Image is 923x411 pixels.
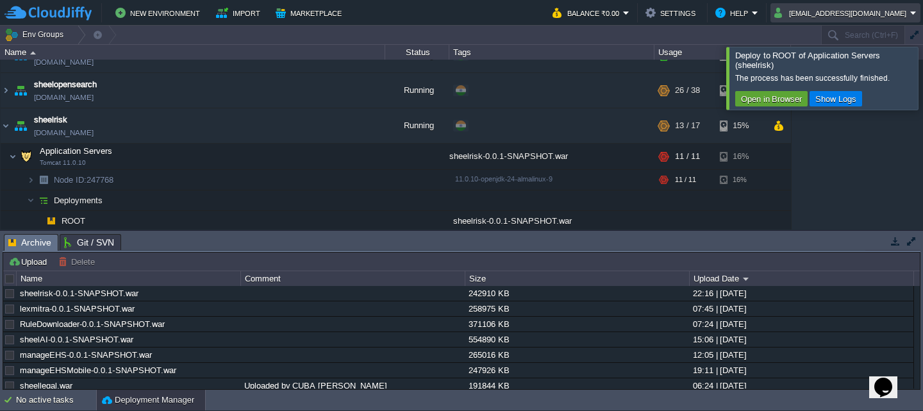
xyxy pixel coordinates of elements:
[811,93,860,105] button: Show Logs
[242,271,465,286] div: Comment
[386,45,449,60] div: Status
[35,173,53,193] img: AMDAwAAAACH5BAEAAAAALAAAAAABAAEAAAICRAEAOw==
[4,26,68,44] button: Env Groups
[720,76,761,111] div: 5%
[17,147,35,172] img: AMDAwAAAACH5BAEAAAAALAAAAAABAAEAAAICRAEAOw==
[450,45,654,60] div: Tags
[735,51,880,70] span: Deploy to ROOT of Application Servers (sheelrisk)
[54,178,87,188] span: Node ID:
[115,5,204,21] button: New Environment
[20,289,138,298] a: sheelrisk-0.0.1-SNAPSHOT.war
[20,319,165,329] a: RuleDownloader-0.0.1-SNAPSHOT.war
[655,45,790,60] div: Usage
[720,112,761,146] div: 15%
[449,214,654,234] div: sheelrisk-0.0.1-SNAPSHOT.war
[690,348,913,362] div: 12:05 | [DATE]
[34,59,94,72] a: [DOMAIN_NAME]
[1,76,11,111] img: AMDAwAAAACH5BAEAAAAALAAAAAABAAEAAAICRAEAOw==
[690,286,913,301] div: 22:16 | [DATE]
[20,350,152,360] a: manageEHS-0.0.1-SNAPSHOT.war
[8,256,51,267] button: Upload
[465,378,688,393] div: 191844 KB
[774,5,910,21] button: [EMAIL_ADDRESS][DOMAIN_NAME]
[465,301,688,316] div: 258975 KB
[690,301,913,316] div: 07:45 | [DATE]
[9,147,17,172] img: AMDAwAAAACH5BAEAAAAALAAAAAABAAEAAAICRAEAOw==
[690,332,913,347] div: 15:06 | [DATE]
[465,286,688,301] div: 242910 KB
[16,390,96,410] div: No active tasks
[465,317,688,331] div: 371106 KB
[1,45,385,60] div: Name
[675,173,696,193] div: 11 / 11
[20,381,72,390] a: sheellegal.war
[720,173,761,193] div: 16%
[53,178,115,189] span: 247768
[34,130,94,142] a: [DOMAIN_NAME]
[869,360,910,398] iframe: chat widget
[675,76,700,111] div: 26 / 38
[737,93,806,105] button: Open in Browser
[34,94,94,107] span: [DOMAIN_NAME]
[690,271,913,286] div: Upload Date
[553,5,623,21] button: Balance ₹0.00
[40,162,86,170] span: Tomcat 11.0.10
[465,348,688,362] div: 265016 KB
[12,76,29,111] img: AMDAwAAAACH5BAEAAAAALAAAAAABAAEAAAICRAEAOw==
[64,235,114,250] span: Git / SVN
[34,117,67,130] a: sheelrisk
[455,178,553,186] span: 11.0.10-openjdk-24-almalinux-9
[27,194,35,214] img: AMDAwAAAACH5BAEAAAAALAAAAAABAAEAAAICRAEAOw==
[385,76,449,111] div: Running
[465,363,688,378] div: 247926 KB
[1,112,11,146] img: AMDAwAAAACH5BAEAAAAALAAAAAABAAEAAAICRAEAOw==
[58,256,99,267] button: Delete
[20,335,133,344] a: sheelAI-0.0.1-SNAPSHOT.war
[17,271,240,286] div: Name
[38,149,114,160] span: Application Servers
[241,378,464,393] div: Uploaded by CUBA [PERSON_NAME]
[690,363,913,378] div: 19:11 | [DATE]
[27,173,35,193] img: AMDAwAAAACH5BAEAAAAALAAAAAABAAEAAAICRAEAOw==
[20,304,135,314] a: lexmitra-0.0.1-SNAPSHOT.war
[276,5,345,21] button: Marketplace
[690,317,913,331] div: 07:24 | [DATE]
[53,178,115,189] a: Node ID:247768
[12,112,29,146] img: AMDAwAAAACH5BAEAAAAALAAAAAABAAEAAAICRAEAOw==
[53,198,104,209] a: Deployments
[20,365,176,375] a: manageEHSMobile-0.0.1-SNAPSHOT.war
[102,394,194,407] button: Deployment Manager
[385,112,449,146] div: Running
[690,378,913,393] div: 06:24 | [DATE]
[720,147,761,172] div: 16%
[735,73,915,83] div: The process has been successfully finished.
[8,235,51,251] span: Archive
[675,112,700,146] div: 13 / 17
[35,214,42,234] img: AMDAwAAAACH5BAEAAAAALAAAAAABAAEAAAICRAEAOw==
[715,5,752,21] button: Help
[645,5,699,21] button: Settings
[465,332,688,347] div: 554890 KB
[30,51,36,55] img: AMDAwAAAACH5BAEAAAAALAAAAAABAAEAAAICRAEAOw==
[216,5,264,21] button: Import
[34,81,97,94] a: sheelopensearch
[449,147,654,172] div: sheelrisk-0.0.1-SNAPSHOT.war
[4,5,92,21] img: CloudJiffy
[42,214,60,234] img: AMDAwAAAACH5BAEAAAAALAAAAAABAAEAAAICRAEAOw==
[35,194,53,214] img: AMDAwAAAACH5BAEAAAAALAAAAAABAAEAAAICRAEAOw==
[675,147,700,172] div: 11 / 11
[38,149,114,159] a: Application ServersTomcat 11.0.10
[466,271,689,286] div: Size
[60,219,87,230] a: ROOT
